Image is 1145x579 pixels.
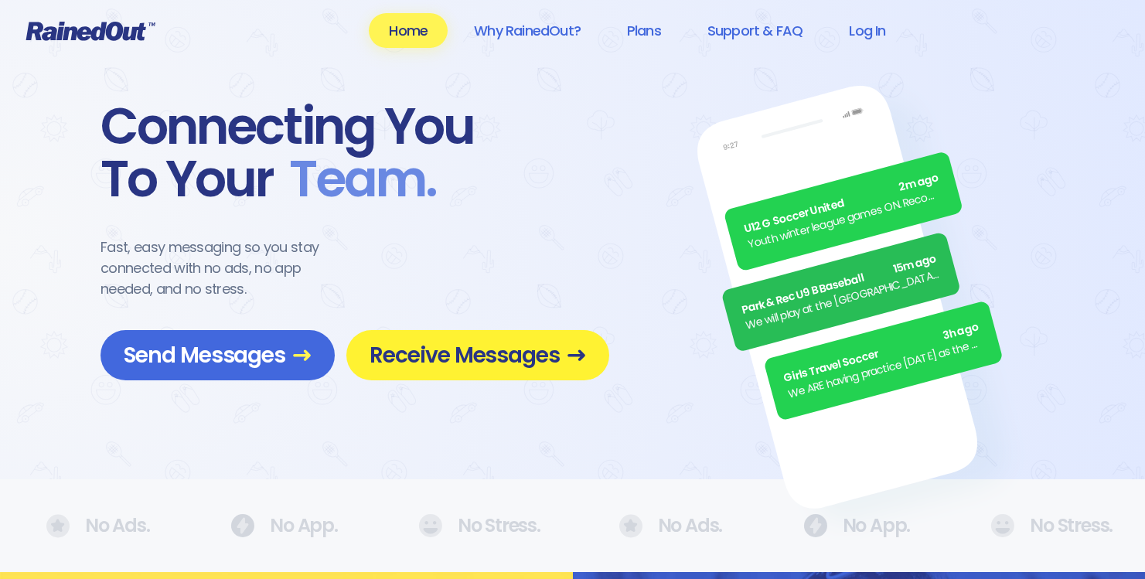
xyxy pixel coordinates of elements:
[607,13,681,48] a: Plans
[803,514,898,537] div: No App.
[747,186,946,254] div: Youth winter league games ON. Recommend running shoes/sneakers for players as option for footwear.
[898,170,941,196] span: 2m ago
[46,514,70,538] img: No Ads.
[46,514,138,538] div: No Ads.
[782,319,981,387] div: Girls Travel Soccer
[687,13,823,48] a: Support & FAQ
[803,514,827,537] img: No Ads.
[346,330,609,380] a: Receive Messages
[369,13,448,48] a: Home
[454,13,601,48] a: Why RainedOut?
[274,153,436,206] span: Team .
[786,335,985,403] div: We ARE having practice [DATE] as the sun is finally out.
[742,170,941,238] div: U12 G Soccer United
[124,342,312,369] span: Send Messages
[619,514,711,538] div: No Ads.
[370,342,586,369] span: Receive Messages
[990,514,1099,537] div: No Stress.
[619,514,642,538] img: No Ads.
[101,237,348,299] div: Fast, easy messaging so you stay connected with no ads, no app needed, and no stress.
[740,250,939,318] div: Park & Rec U9 B Baseball
[990,514,1014,537] img: No Ads.
[418,514,526,537] div: No Stress.
[941,319,980,345] span: 3h ago
[829,13,905,48] a: Log In
[891,250,938,278] span: 15m ago
[230,514,254,537] img: No Ads.
[101,330,335,380] a: Send Messages
[101,100,609,206] div: Connecting You To Your
[744,266,942,334] div: We will play at the [GEOGRAPHIC_DATA]. Wear white, be at the field by 5pm.
[230,514,325,537] div: No App.
[418,514,442,537] img: No Ads.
